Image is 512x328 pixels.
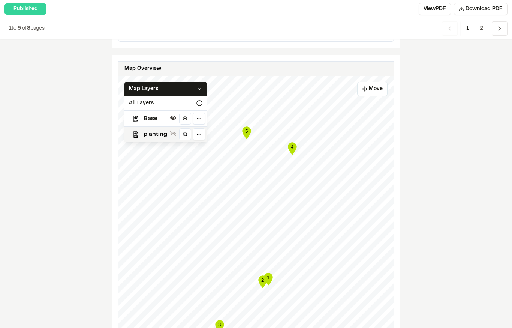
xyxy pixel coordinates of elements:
[129,85,158,93] span: Map Layers
[169,113,178,122] button: Hide layer
[133,131,139,138] img: kml_black_icon64.png
[267,275,269,280] text: 1
[9,26,12,31] span: 1
[257,274,268,289] div: Map marker
[419,3,451,15] button: ViewPDF
[263,272,274,287] div: Map marker
[179,113,191,125] a: Zoom to layer
[18,26,21,31] span: 5
[454,3,508,15] button: Download PDF
[124,96,207,110] div: All Layers
[144,130,167,139] span: planting
[27,26,30,31] span: 8
[144,114,167,123] span: Base
[124,65,161,73] div: Map Overview
[218,322,221,328] text: 3
[241,125,252,140] div: Map marker
[9,24,45,33] p: to of pages
[4,3,46,15] div: Published
[169,129,178,138] button: Show layer
[261,277,264,283] text: 2
[474,21,489,36] span: 2
[466,5,503,13] span: Download PDF
[287,141,298,156] div: Map marker
[245,128,248,134] text: 5
[442,21,508,36] nav: Navigation
[357,82,388,96] button: Move
[461,21,475,36] span: 1
[291,144,294,150] text: 4
[133,116,139,122] img: kml_black_icon64.png
[179,128,191,140] a: Zoom to layer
